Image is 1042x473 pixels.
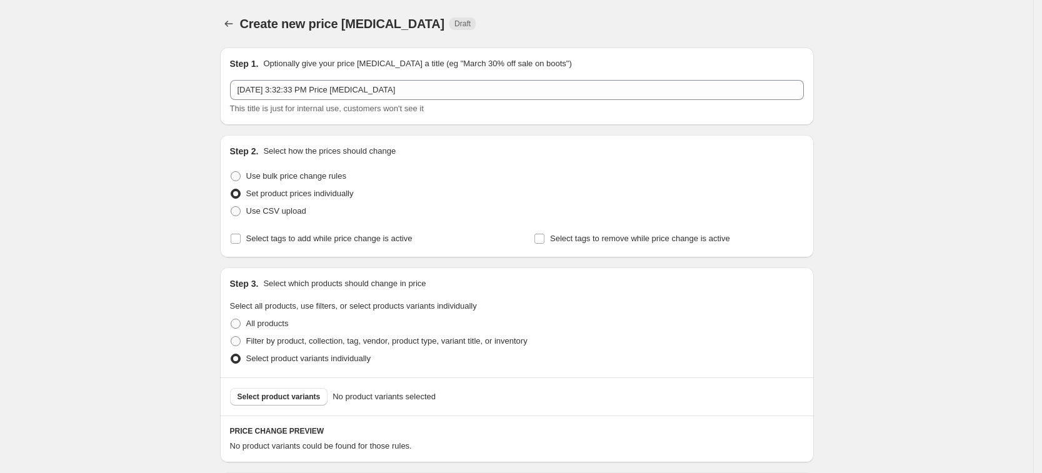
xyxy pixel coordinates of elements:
span: No product variants selected [333,391,436,403]
span: Draft [454,19,471,29]
p: Select which products should change in price [263,277,426,290]
span: No product variants could be found for those rules. [230,441,412,451]
span: This title is just for internal use, customers won't see it [230,104,424,113]
span: Create new price [MEDICAL_DATA] [240,17,445,31]
span: Filter by product, collection, tag, vendor, product type, variant title, or inventory [246,336,528,346]
h6: PRICE CHANGE PREVIEW [230,426,804,436]
h2: Step 1. [230,57,259,70]
span: Set product prices individually [246,189,354,198]
button: Select product variants [230,388,328,406]
span: Select product variants individually [246,354,371,363]
p: Optionally give your price [MEDICAL_DATA] a title (eg "March 30% off sale on boots") [263,57,571,70]
p: Select how the prices should change [263,145,396,157]
span: Use CSV upload [246,206,306,216]
span: Select all products, use filters, or select products variants individually [230,301,477,311]
span: Select tags to remove while price change is active [550,234,730,243]
h2: Step 3. [230,277,259,290]
h2: Step 2. [230,145,259,157]
span: Select product variants [238,392,321,402]
span: All products [246,319,289,328]
span: Select tags to add while price change is active [246,234,413,243]
button: Price change jobs [220,15,238,32]
input: 30% off holiday sale [230,80,804,100]
span: Use bulk price change rules [246,171,346,181]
